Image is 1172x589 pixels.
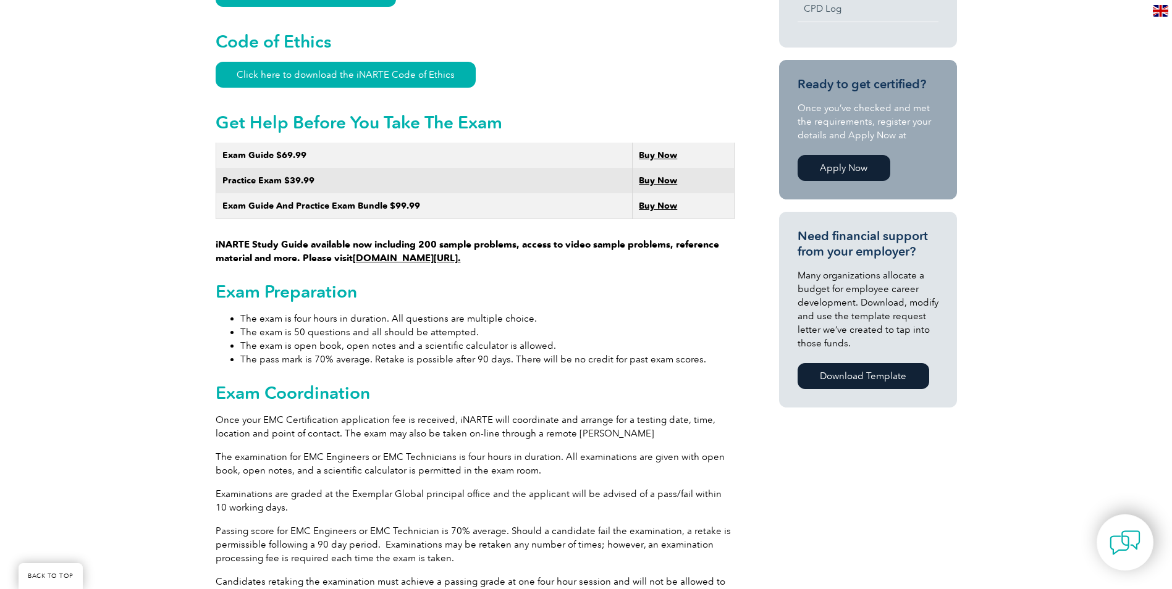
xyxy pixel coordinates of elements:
[1110,527,1140,558] img: contact-chat.png
[240,353,735,366] li: The pass mark is 70% average. Retake is possible after 90 days. There will be no credit for past ...
[798,155,890,181] a: Apply Now
[353,253,461,264] a: [DOMAIN_NAME][URL].
[240,312,735,325] li: The exam is four hours in duration. All questions are multiple choice.
[19,563,83,589] a: BACK TO TOP
[216,524,735,565] p: Passing score for EMC Engineers or EMC Technician is 70% average. Should a candidate fail the exa...
[1153,5,1168,17] img: en
[216,282,735,301] h2: Exam Preparation
[216,413,735,440] p: Once your EMC Certification application fee is received, iNARTE will coordinate and arrange for a...
[222,201,420,211] strong: Exam Guide And Practice Exam Bundle $99.99
[222,175,314,186] strong: Practice Exam $39.99
[216,31,735,51] h2: Code of Ethics
[240,325,735,339] li: The exam is 50 questions and all should be attempted.
[639,150,677,161] a: Buy Now
[798,77,938,92] h3: Ready to get certified?
[216,450,735,477] p: The examination for EMC Engineers or EMC Technicians is four hours in duration. All examinations ...
[798,101,938,142] p: Once you’ve checked and met the requirements, register your details and Apply Now at
[216,239,719,264] strong: iNARTE Study Guide available now including 200 sample problems, access to video sample problems, ...
[639,201,677,211] a: Buy Now
[240,339,735,353] li: The exam is open book, open notes and a scientific calculator is allowed.
[216,112,735,132] h2: Get Help Before You Take The Exam
[798,363,929,389] a: Download Template
[216,62,476,88] a: Click here to download the iNARTE Code of Ethics
[798,228,938,259] h3: Need financial support from your employer?
[798,269,938,350] p: Many organizations allocate a budget for employee career development. Download, modify and use th...
[639,175,677,186] a: Buy Now
[216,383,735,403] h2: Exam Coordination
[216,487,735,514] p: Examinations are graded at the Exemplar Global principal office and the applicant will be advised...
[222,150,306,161] strong: Exam Guide $69.99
